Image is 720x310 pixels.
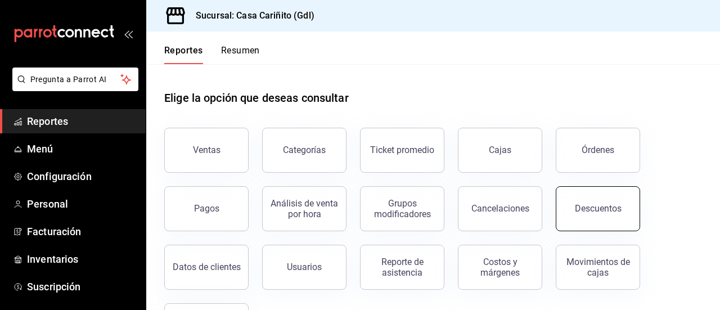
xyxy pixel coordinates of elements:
[262,128,346,173] button: Categorías
[370,145,434,155] div: Ticket promedio
[262,186,346,231] button: Análisis de venta por hora
[556,128,640,173] button: Órdenes
[27,141,137,156] span: Menú
[360,245,444,290] button: Reporte de asistencia
[124,29,133,38] button: open_drawer_menu
[367,257,437,278] div: Reporte de asistencia
[556,245,640,290] button: Movimientos de cajas
[360,186,444,231] button: Grupos modificadores
[193,145,220,155] div: Ventas
[164,245,249,290] button: Datos de clientes
[27,224,137,239] span: Facturación
[287,262,322,272] div: Usuarios
[471,203,529,214] div: Cancelaciones
[262,245,346,290] button: Usuarios
[8,82,138,93] a: Pregunta a Parrot AI
[465,257,535,278] div: Costos y márgenes
[27,251,137,267] span: Inventarios
[164,186,249,231] button: Pagos
[367,198,437,219] div: Grupos modificadores
[360,128,444,173] button: Ticket promedio
[164,45,203,64] button: Reportes
[582,145,614,155] div: Órdenes
[27,196,137,212] span: Personal
[30,74,121,86] span: Pregunta a Parrot AI
[164,89,349,106] h1: Elige la opción que deseas consultar
[489,143,512,157] div: Cajas
[27,279,137,294] span: Suscripción
[12,68,138,91] button: Pregunta a Parrot AI
[173,262,241,272] div: Datos de clientes
[458,186,542,231] button: Cancelaciones
[283,145,326,155] div: Categorías
[194,203,219,214] div: Pagos
[27,169,137,184] span: Configuración
[221,45,260,64] button: Resumen
[556,186,640,231] button: Descuentos
[164,45,260,64] div: navigation tabs
[458,245,542,290] button: Costos y márgenes
[575,203,622,214] div: Descuentos
[187,9,314,23] h3: Sucursal: Casa Cariñito (Gdl)
[563,257,633,278] div: Movimientos de cajas
[269,198,339,219] div: Análisis de venta por hora
[164,128,249,173] button: Ventas
[27,114,137,129] span: Reportes
[458,128,542,173] a: Cajas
